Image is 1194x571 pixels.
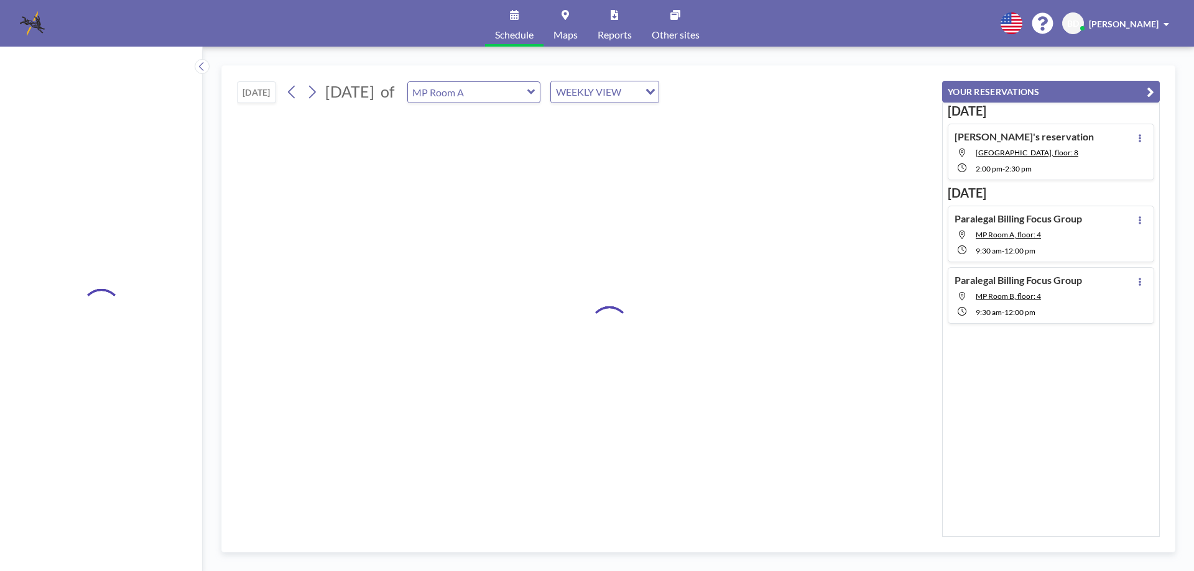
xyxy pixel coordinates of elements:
span: West End Room, floor: 8 [976,148,1078,157]
input: Search for option [625,84,638,100]
span: MP Room A, floor: 4 [976,230,1041,239]
span: [DATE] [325,82,374,101]
span: BD [1067,18,1079,29]
span: WEEKLY VIEW [553,84,624,100]
span: of [381,82,394,101]
input: MP Room A [408,82,527,103]
span: 2:00 PM [976,164,1002,173]
span: Maps [553,30,578,40]
span: 12:00 PM [1004,308,1035,317]
span: - [1002,246,1004,255]
span: Other sites [652,30,700,40]
h4: [PERSON_NAME]'s reservation [955,130,1094,143]
span: Schedule [495,30,534,40]
span: 9:30 AM [976,308,1002,317]
span: - [1002,164,1005,173]
span: 9:30 AM [976,246,1002,255]
span: [PERSON_NAME] [1089,19,1159,29]
button: [DATE] [237,81,276,103]
span: - [1002,308,1004,317]
span: Reports [598,30,632,40]
h4: Paralegal Billing Focus Group [955,212,1082,225]
img: organization-logo [20,11,45,36]
span: 2:30 PM [1005,164,1032,173]
span: MP Room B, floor: 4 [976,291,1041,301]
h4: Paralegal Billing Focus Group [955,274,1082,286]
h3: [DATE] [948,185,1154,201]
button: YOUR RESERVATIONS [942,81,1160,103]
div: Search for option [551,81,659,103]
span: 12:00 PM [1004,246,1035,255]
h3: [DATE] [948,103,1154,119]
